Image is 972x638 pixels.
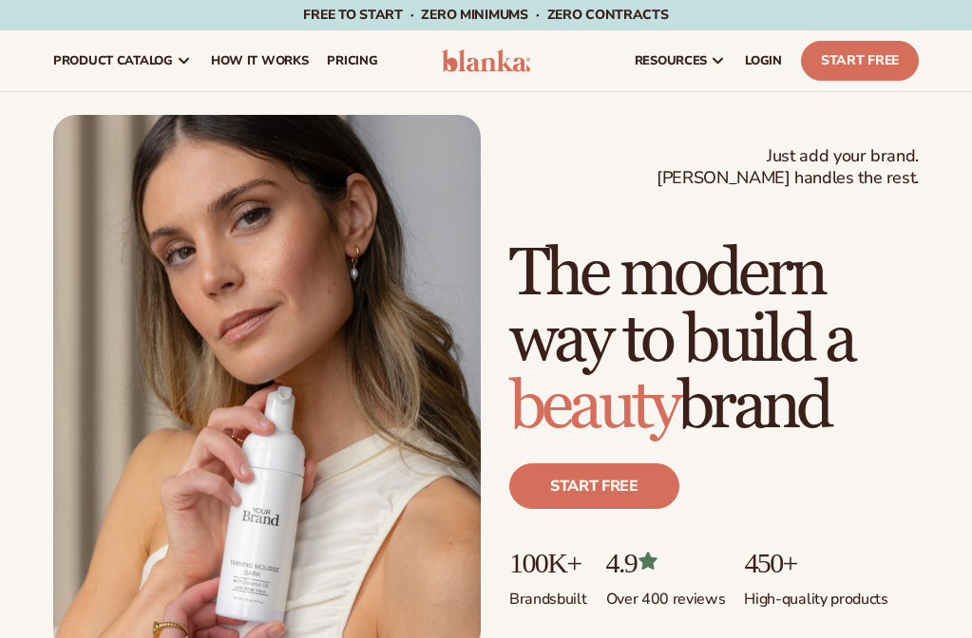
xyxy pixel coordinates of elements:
span: pricing [327,53,377,68]
p: High-quality products [744,578,887,610]
span: beauty [509,366,677,447]
span: LOGIN [745,53,782,68]
a: Start free [509,463,679,509]
p: Over 400 reviews [606,578,726,610]
p: Brands built [509,578,587,610]
p: 100K+ [509,547,587,578]
p: 4.9 [606,547,726,578]
h1: The modern way to build a brand [509,241,919,441]
span: Just add your brand. [PERSON_NAME] handles the rest. [657,145,919,190]
span: Free to start · ZERO minimums · ZERO contracts [303,6,668,24]
img: logo [442,49,530,72]
p: 450+ [744,547,887,578]
span: resources [635,53,707,68]
a: LOGIN [735,30,791,91]
a: How It Works [201,30,318,91]
a: Start Free [801,41,919,81]
a: product catalog [44,30,201,91]
span: How It Works [211,53,309,68]
a: pricing [317,30,387,91]
a: resources [625,30,735,91]
span: product catalog [53,53,173,68]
